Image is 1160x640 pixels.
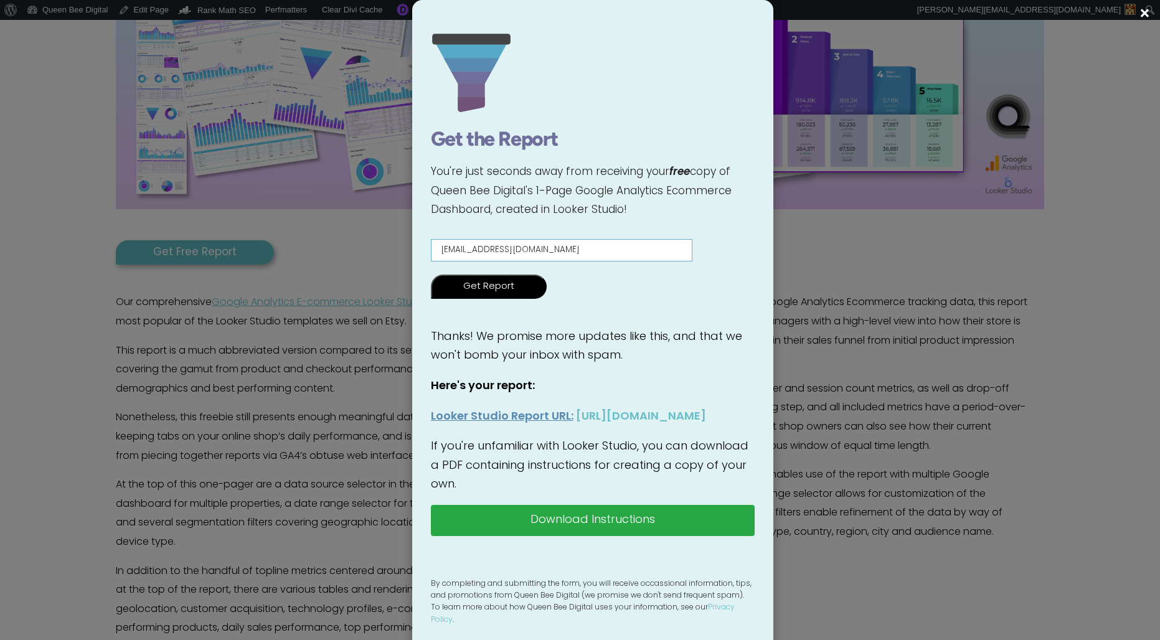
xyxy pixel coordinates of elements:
[431,505,755,536] a: Download Instructions
[431,377,755,408] p: Here's your report:
[431,275,547,299] input: Get Report
[431,162,755,220] p: You're just seconds away from receiving your copy of Queen Bee Digital's 1-Page Google Analytics ...
[431,438,755,495] p: If you're unfamiliar with Looker Studio, you can download a PDF containing instructions for creat...
[1135,6,1154,25] button: ×
[431,604,735,623] a: Privacy Policy
[576,412,706,423] a: [URL][DOMAIN_NAME]
[431,578,755,626] p: By completing and submitting the form, you will receive occassional information, tips, and promot...
[431,239,692,261] input: Email Address
[431,32,512,113] img: 045-funnel
[1138,6,1151,25] span: ×
[431,328,755,377] p: Thanks! We promise more updates like this, and that we won't bomb your inbox with spam.
[669,164,690,179] span: free
[431,239,755,308] form: Contact form
[431,129,755,159] h1: Get the Report
[431,412,573,423] span: Looker Studio Report URL:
